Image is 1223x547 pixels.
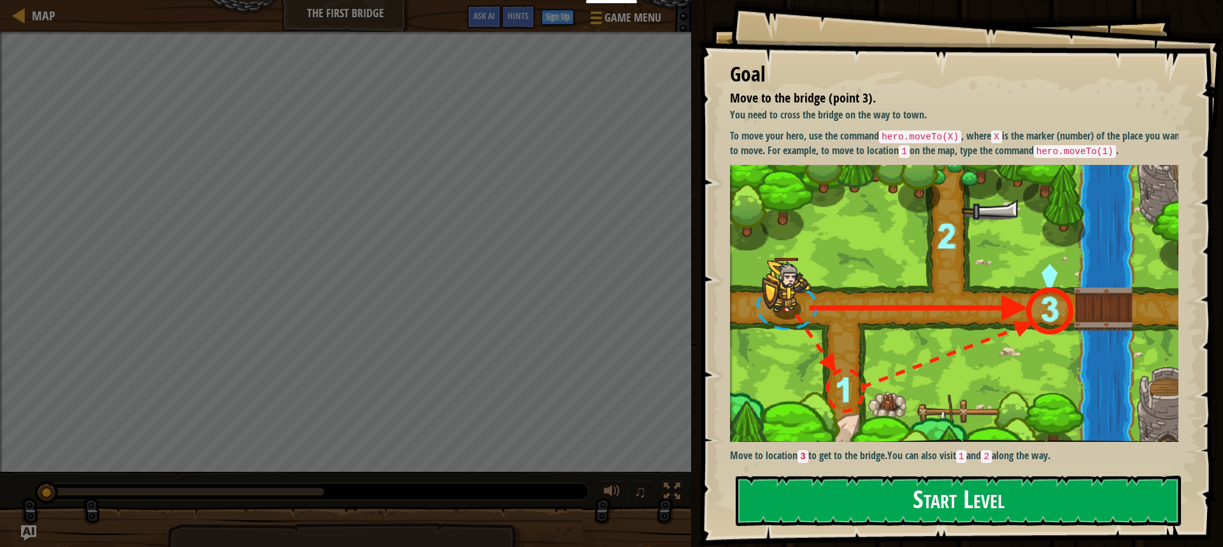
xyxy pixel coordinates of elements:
span: Map [32,7,55,24]
a: Map [25,7,55,24]
p: You can also visit and along the way. [730,448,1188,464]
code: hero.moveTo(X) [879,131,961,143]
span: ♫ [634,482,647,501]
li: Move to the bridge (point 3). [714,89,1175,108]
button: Game Menu [580,5,669,35]
code: 3 [797,450,808,463]
img: M7l1b [730,165,1188,442]
span: Ask AI [473,10,495,22]
p: To move your hero, use the command , where is the marker (number) of the place you want to move. ... [730,129,1188,159]
code: 1 [956,450,967,463]
span: Game Menu [604,10,661,26]
button: Sign Up [541,10,574,25]
strong: Move to location to get to the bridge. [730,448,887,462]
button: ♫ [631,480,653,506]
span: Move to the bridge (point 3). [730,89,876,106]
span: Hints [508,10,529,22]
button: Adjust volume [599,480,625,506]
button: Toggle fullscreen [659,480,685,506]
p: You need to cross the bridge on the way to town. [730,108,1188,122]
code: 1 [899,145,910,158]
button: Start Level [736,476,1181,526]
div: Goal [730,60,1178,89]
button: Ask AI [467,5,501,29]
code: hero.moveTo(1) [1034,145,1116,158]
code: 2 [981,450,992,463]
code: X [991,131,1002,143]
button: Ask AI [21,525,36,541]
